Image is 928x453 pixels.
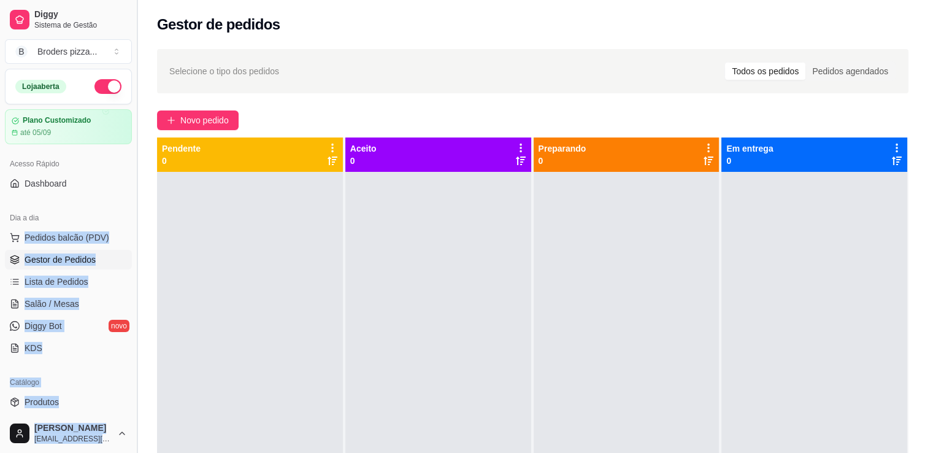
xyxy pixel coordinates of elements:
button: Alterar Status [94,79,121,94]
p: 0 [726,155,773,167]
span: Produtos [25,396,59,408]
article: Plano Customizado [23,116,91,125]
a: Lista de Pedidos [5,272,132,292]
span: Selecione o tipo dos pedidos [169,64,279,78]
a: Diggy Botnovo [5,316,132,336]
span: Dashboard [25,177,67,190]
span: Novo pedido [180,114,229,127]
span: B [15,45,28,58]
div: Todos os pedidos [725,63,805,80]
span: Pedidos balcão (PDV) [25,231,109,244]
a: Salão / Mesas [5,294,132,314]
span: Lista de Pedidos [25,276,88,288]
div: Acesso Rápido [5,154,132,174]
a: Plano Customizadoaté 05/09 [5,109,132,144]
div: Loja aberta [15,80,66,93]
span: Gestor de Pedidos [25,254,96,266]
h2: Gestor de pedidos [157,15,280,34]
span: Salão / Mesas [25,298,79,310]
button: [PERSON_NAME][EMAIL_ADDRESS][DOMAIN_NAME] [5,419,132,448]
a: Produtos [5,392,132,412]
span: Sistema de Gestão [34,20,127,30]
button: Novo pedido [157,110,239,130]
p: 0 [350,155,377,167]
button: Pedidos balcão (PDV) [5,228,132,247]
a: Gestor de Pedidos [5,250,132,269]
a: DiggySistema de Gestão [5,5,132,34]
div: Dia a dia [5,208,132,228]
button: Select a team [5,39,132,64]
a: Dashboard [5,174,132,193]
article: até 05/09 [20,128,51,137]
div: Catálogo [5,373,132,392]
span: [EMAIL_ADDRESS][DOMAIN_NAME] [34,434,112,444]
span: Diggy [34,9,127,20]
span: Diggy Bot [25,320,62,332]
a: KDS [5,338,132,358]
p: 0 [162,155,201,167]
div: Broders pizza ... [37,45,97,58]
span: KDS [25,342,42,354]
span: [PERSON_NAME] [34,423,112,434]
p: Aceito [350,142,377,155]
p: Preparando [539,142,586,155]
span: plus [167,116,175,125]
p: Em entrega [726,142,773,155]
div: Pedidos agendados [805,63,895,80]
p: 0 [539,155,586,167]
p: Pendente [162,142,201,155]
